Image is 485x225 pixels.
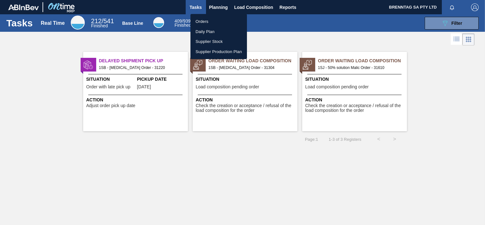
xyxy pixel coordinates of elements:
[190,47,247,57] a: Supplier Production Plan
[190,27,247,37] a: Daily Plan
[190,17,247,27] a: Orders
[190,37,247,47] a: Supplier Stock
